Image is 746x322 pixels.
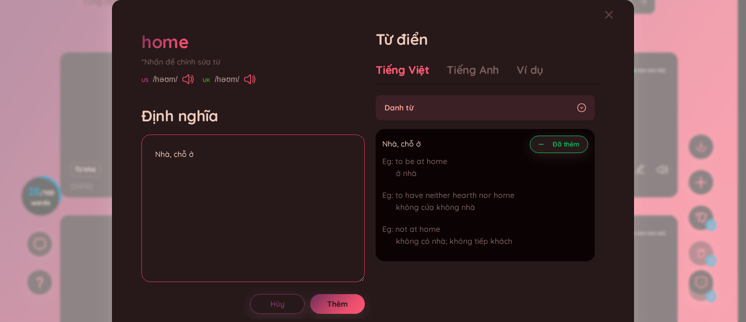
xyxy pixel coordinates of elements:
div: không có nhà; không tiếp khách [382,235,514,247]
span: Hủy [270,298,285,309]
div: không cửa không nhà [382,201,514,213]
div: home [141,30,189,54]
span: /həʊm/ [153,73,177,85]
div: ở nhà [382,167,514,179]
span: Danh từ [384,102,573,114]
h1: Từ điển [376,30,599,49]
div: Tiếng Việt [376,62,429,78]
span: to be at home [395,156,447,166]
span: US [141,76,149,85]
h4: Định nghĩa [141,106,365,126]
textarea: Nhà, chỗ ở [141,134,365,282]
span: right-circle [577,103,586,112]
span: UK [203,76,210,85]
span: to have neither hearth nor home [395,190,514,200]
div: Ví dụ [517,62,543,78]
span: Thêm [327,298,348,309]
span: not at home [395,224,440,234]
div: *Nhấn để chỉnh sửa từ [141,56,365,68]
span: /həʊm/ [215,73,239,85]
span: Nhà, chỗ ở [382,138,421,151]
div: Tiếng Anh [447,62,499,78]
span: Đã thêm [553,140,579,149]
